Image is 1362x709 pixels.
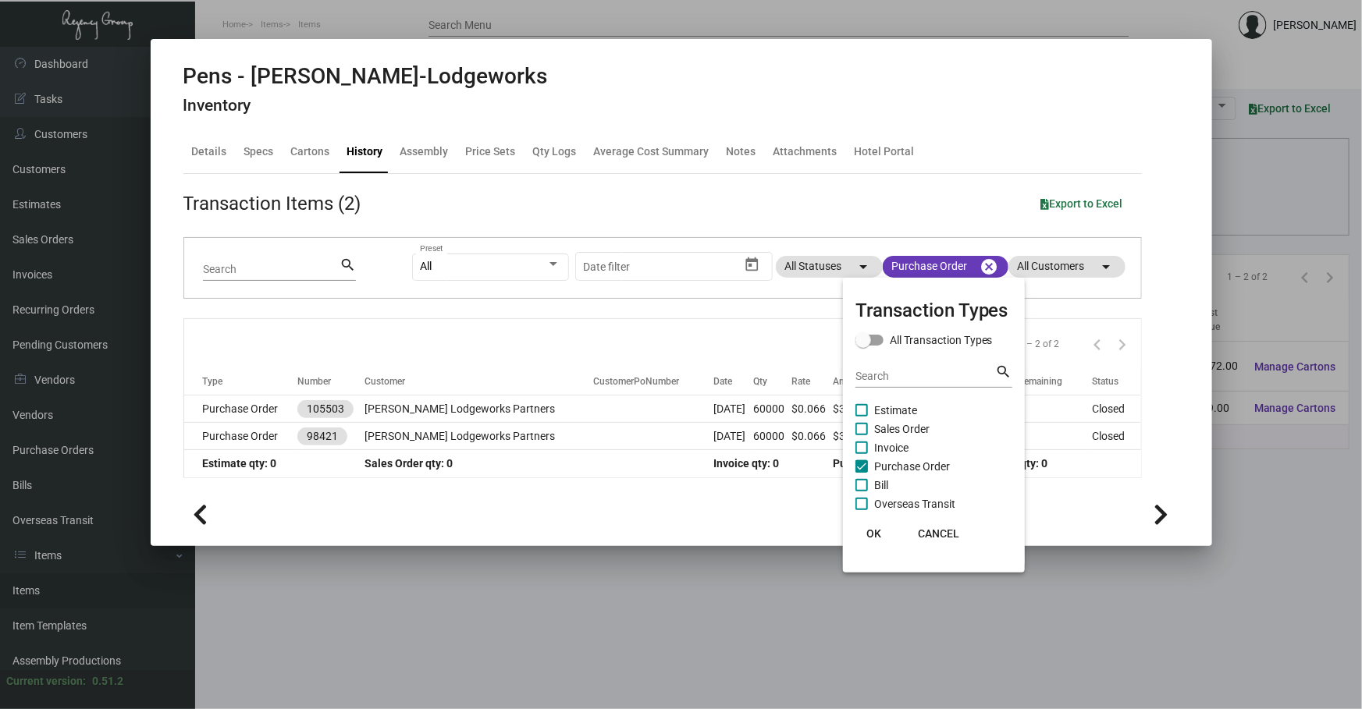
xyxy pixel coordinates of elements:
mat-card-title: Transaction Types [855,296,1012,324]
button: OK [849,519,899,548]
div: Current version: [6,673,86,690]
span: OK [866,527,881,540]
span: Purchase Order [874,457,950,476]
button: CANCEL [905,519,972,548]
div: 0.51.2 [92,673,123,690]
span: Estimate [874,401,917,420]
span: Invoice [874,438,909,457]
span: Bill [874,476,888,495]
span: Sales Order [874,420,930,438]
span: Overseas Transit [874,495,955,513]
mat-icon: search [996,363,1012,381]
span: All Transaction Types [890,331,993,349]
span: CANCEL [918,527,959,540]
